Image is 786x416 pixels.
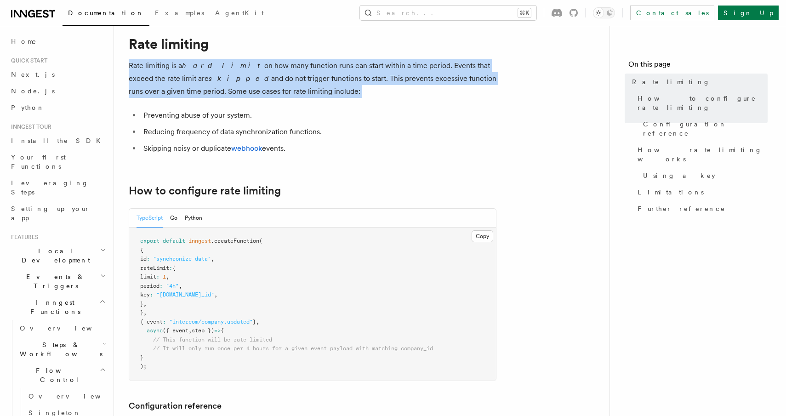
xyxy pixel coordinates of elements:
[360,6,536,20] button: Search...⌘K
[172,265,176,271] span: {
[155,9,204,17] span: Examples
[159,283,163,289] span: :
[140,354,143,361] span: }
[628,74,768,90] a: Rate limiting
[150,291,153,298] span: :
[140,319,163,325] span: { event
[638,204,725,213] span: Further reference
[143,301,147,307] span: ,
[214,291,217,298] span: ,
[141,109,496,122] li: Preventing abuse of your system.
[147,256,150,262] span: :
[68,9,144,17] span: Documentation
[140,265,169,271] span: rateLimit
[153,336,272,343] span: // This function will be rate limited
[129,35,496,52] h1: Rate limiting
[11,137,106,144] span: Install the SDK
[7,57,47,64] span: Quick start
[634,142,768,167] a: How rate limiting works
[153,256,211,262] span: "synchronize-data"
[179,283,182,289] span: ,
[141,142,496,155] li: Skipping noisy or duplicate events.
[147,327,163,334] span: async
[472,230,493,242] button: Copy
[20,325,114,332] span: Overview
[215,9,264,17] span: AgentKit
[169,265,172,271] span: :
[140,238,159,244] span: export
[7,246,100,265] span: Local Development
[163,238,185,244] span: default
[231,144,262,153] a: webhook
[16,336,108,362] button: Steps & Workflows
[7,298,99,316] span: Inngest Functions
[211,238,259,244] span: .createFunction
[253,319,256,325] span: }
[192,327,214,334] span: step })
[129,399,222,412] a: Configuration reference
[169,319,253,325] span: "intercom/company.updated"
[141,125,496,138] li: Reducing frequency of data synchronization functions.
[7,123,51,131] span: Inngest tour
[632,77,710,86] span: Rate limiting
[63,3,149,26] a: Documentation
[210,3,269,25] a: AgentKit
[11,154,66,170] span: Your first Functions
[7,272,100,291] span: Events & Triggers
[140,309,143,316] span: }
[628,59,768,74] h4: On this page
[634,184,768,200] a: Limitations
[7,83,108,99] a: Node.js
[11,87,55,95] span: Node.js
[16,320,108,336] a: Overview
[7,33,108,50] a: Home
[25,388,108,405] a: Overview
[518,8,531,17] kbd: ⌘K
[16,366,100,384] span: Flow Control
[137,209,163,228] button: TypeScript
[7,99,108,116] a: Python
[209,74,271,83] em: skipped
[593,7,615,18] button: Toggle dark mode
[7,200,108,226] a: Setting up your app
[188,327,192,334] span: ,
[211,256,214,262] span: ,
[643,171,715,180] span: Using a key
[221,327,224,334] span: {
[163,327,188,334] span: ({ event
[7,66,108,83] a: Next.js
[16,362,108,388] button: Flow Control
[163,319,166,325] span: :
[140,283,159,289] span: period
[166,274,169,280] span: ,
[140,301,143,307] span: }
[188,238,211,244] span: inngest
[143,309,147,316] span: ,
[7,268,108,294] button: Events & Triggers
[638,188,704,197] span: Limitations
[129,59,496,98] p: Rate limiting is a on how many function runs can start within a time period. Events that exceed t...
[129,184,281,197] a: How to configure rate limiting
[643,120,768,138] span: Configuration reference
[634,90,768,116] a: How to configure rate limiting
[156,291,214,298] span: "[DOMAIN_NAME]_id"
[149,3,210,25] a: Examples
[11,71,55,78] span: Next.js
[639,116,768,142] a: Configuration reference
[7,132,108,149] a: Install the SDK
[140,247,143,253] span: {
[638,94,768,112] span: How to configure rate limiting
[140,291,150,298] span: key
[639,167,768,184] a: Using a key
[11,205,90,222] span: Setting up your app
[214,327,221,334] span: =>
[256,319,259,325] span: ,
[718,6,779,20] a: Sign Up
[7,175,108,200] a: Leveraging Steps
[153,345,433,352] span: // It will only run once per 4 hours for a given event payload with matching company_id
[11,104,45,111] span: Python
[140,274,156,280] span: limit
[259,238,262,244] span: (
[7,234,38,241] span: Features
[7,243,108,268] button: Local Development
